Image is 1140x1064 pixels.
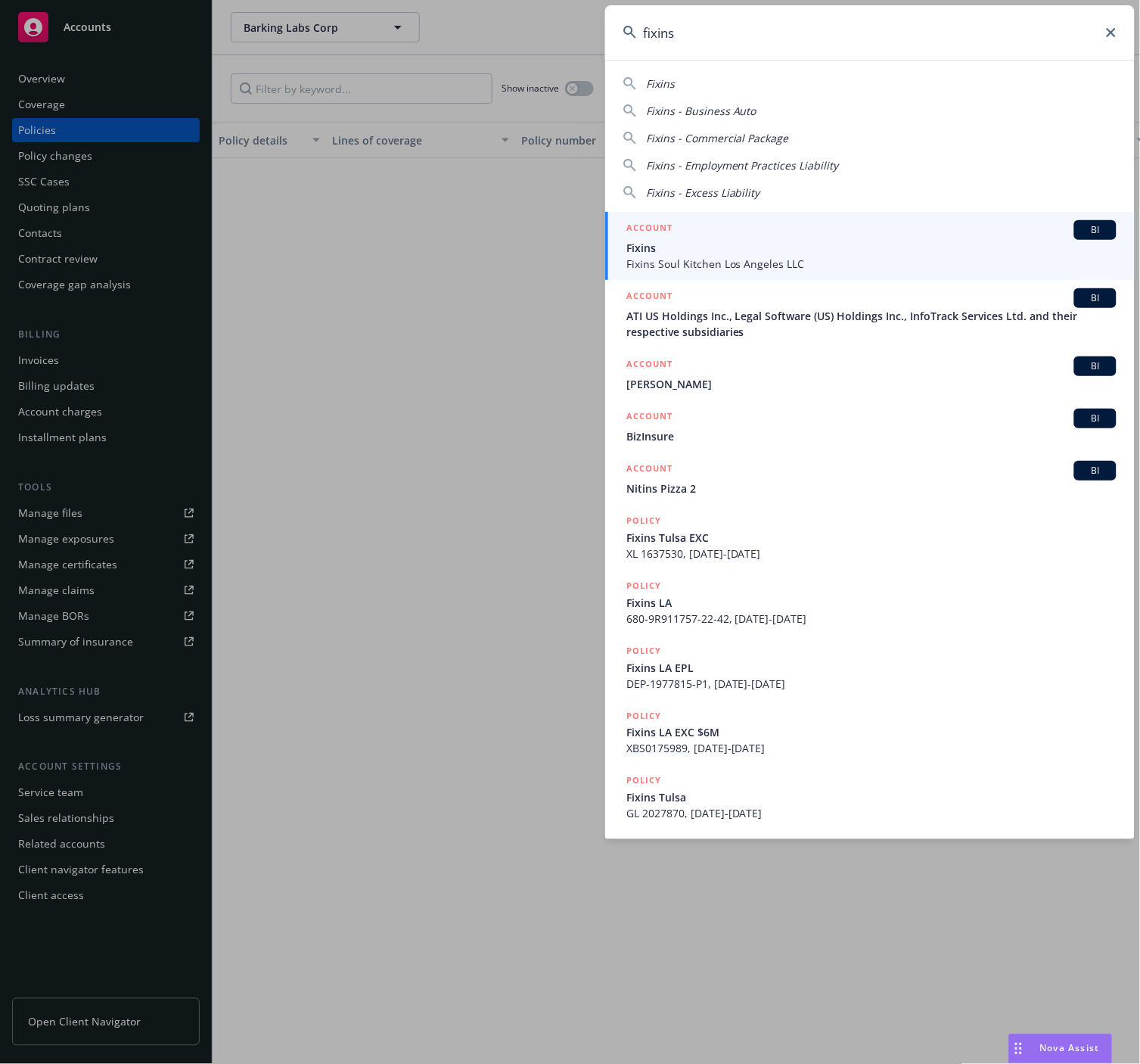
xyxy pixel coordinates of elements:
span: 680-9R911757-22-42, [DATE]-[DATE] [626,611,1117,627]
a: POLICYFixins LA680-9R911757-22-42, [DATE]-[DATE] [605,570,1135,635]
span: BI [1080,464,1110,478]
span: XL 1637530, [DATE]-[DATE] [626,546,1117,562]
h5: POLICY [626,643,661,658]
span: Fixins - Employment Practices Liability [646,158,839,173]
h5: POLICY [626,578,661,593]
span: XBS0175989, [DATE]-[DATE] [626,741,1117,757]
span: Fixins LA EPL [626,660,1117,676]
span: ATI US Holdings Inc., Legal Software (US) Holdings Inc., InfoTrack Services Ltd. and their respec... [626,308,1117,340]
span: Fixins - Excess Liability [646,185,760,200]
h5: POLICY [626,773,661,789]
span: GL 2027870, [DATE]-[DATE] [626,806,1117,822]
span: BizInsure [626,428,1117,444]
span: Fixins Tulsa EXC [626,530,1117,546]
a: POLICYFixins Tulsa EXCXL 1637530, [DATE]-[DATE] [605,505,1135,570]
a: ACCOUNTBIFixinsFixins Soul Kitchen Los Angeles LLC [605,212,1135,280]
h5: POLICY [626,708,661,723]
span: Fixins [646,76,675,91]
span: BI [1080,359,1110,373]
input: Search... [605,5,1135,60]
span: BI [1080,412,1110,425]
a: ACCOUNTBINitins Pizza 2 [605,453,1135,505]
a: POLICYFixins TulsaGL 2027870, [DATE]-[DATE] [605,765,1135,830]
span: Fixins Soul Kitchen Los Angeles LLC [626,256,1117,272]
span: Fixins - Commercial Package [646,131,789,145]
h5: ACCOUNT [626,461,673,479]
h5: ACCOUNT [626,356,673,375]
a: POLICYFixins LA EXC $6MXBS0175989, [DATE]-[DATE] [605,700,1135,765]
span: DEP-1977815-P1, [DATE]-[DATE] [626,676,1117,692]
span: Nova Assist [1040,1042,1100,1055]
span: BI [1080,291,1110,305]
button: Nova Assist [1008,1034,1113,1064]
h5: ACCOUNT [626,288,673,306]
a: POLICYFixins LA EPLDEP-1977815-P1, [DATE]-[DATE] [605,635,1135,700]
span: [PERSON_NAME] [626,376,1117,392]
a: ACCOUNTBI[PERSON_NAME] [605,348,1135,400]
span: Fixins LA [626,595,1117,611]
span: Fixins - Business Auto [646,104,756,118]
span: Fixins [626,240,1117,256]
a: ACCOUNTBIBizInsure [605,400,1135,453]
span: Fixins Tulsa [626,790,1117,806]
div: Drag to move [1009,1034,1028,1063]
a: ACCOUNTBIATI US Holdings Inc., Legal Software (US) Holdings Inc., InfoTrack Services Ltd. and the... [605,280,1135,348]
h5: ACCOUNT [626,409,673,427]
span: BI [1080,223,1110,237]
span: Fixins LA EXC $6M [626,725,1117,741]
h5: ACCOUNT [626,220,673,238]
span: Nitins Pizza 2 [626,481,1117,496]
h5: POLICY [626,513,661,528]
